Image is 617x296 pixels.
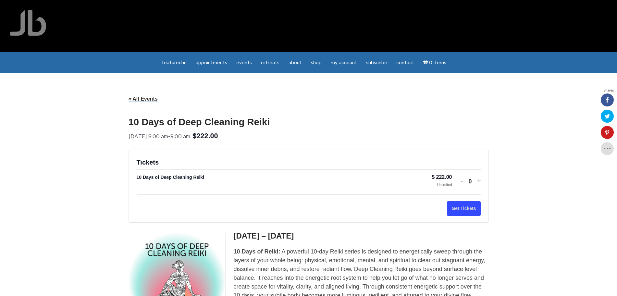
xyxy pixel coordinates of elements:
span: About [289,60,302,66]
span: 0 items [429,60,446,65]
span: Retreats [261,60,279,66]
span: Appointments [196,60,227,66]
strong: 10 Days of Reiki: [234,248,280,255]
button: Get Tickets [447,201,480,216]
a: Cart0 items [419,56,450,69]
a: Events [232,56,256,69]
span: [DATE] – [DATE] [234,231,294,240]
button: - [460,176,464,185]
a: Contact [392,56,418,69]
h1: 10 Days of Deep Cleaning Reiki [129,117,489,127]
div: - [129,131,190,142]
i: Cart [423,60,429,66]
span: Subscribe [366,60,387,66]
h2: Tickets [137,158,481,167]
span: Shop [311,60,322,66]
a: My Account [327,56,361,69]
span: $ [432,174,435,180]
img: Jamie Butler. The Everyday Medium [10,10,46,36]
a: featured in [158,56,191,69]
a: Subscribe [362,56,391,69]
span: featured in [162,60,187,66]
span: [DATE] 8:00 am [129,133,168,140]
a: Retreats [257,56,283,69]
button: + [477,176,481,185]
a: About [285,56,306,69]
div: 10 Days of Deep Cleaning Reiki [137,174,432,181]
a: Appointments [192,56,231,69]
a: Shop [307,56,326,69]
div: Unlimited [432,182,452,188]
span: $222.00 [193,130,218,142]
span: Events [236,60,252,66]
span: Contact [396,60,414,66]
span: 222.00 [436,174,452,180]
a: « All Events [129,96,158,102]
span: 9:00 am [170,133,190,140]
span: My Account [331,60,357,66]
span: Shares [603,89,614,92]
